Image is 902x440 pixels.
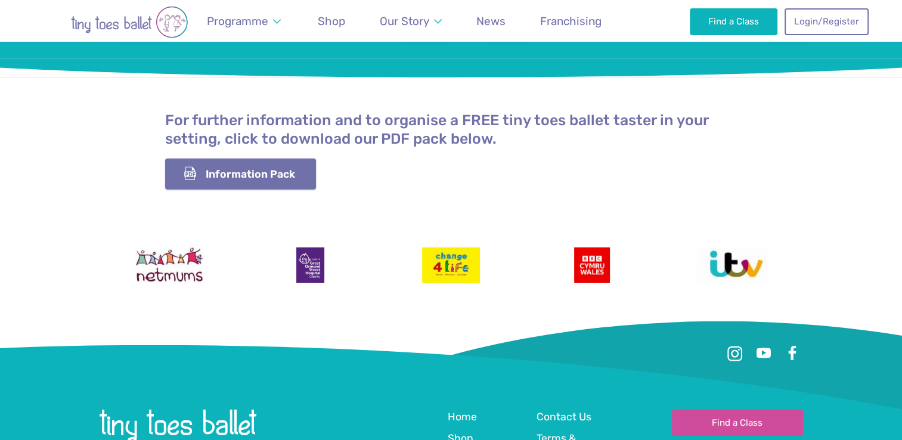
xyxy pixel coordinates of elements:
a: Our Story [374,7,447,35]
a: Find a Class [672,410,803,436]
a: Instagram [724,343,746,364]
a: Shop [312,7,351,35]
span: Franchising [540,14,602,28]
a: Login/Register [785,8,868,35]
img: tiny toes ballet [34,6,225,38]
span: Programme [207,14,268,28]
a: News [471,7,512,35]
a: Programme [202,7,287,35]
a: Contact Us [537,410,591,426]
a: Home [448,410,477,426]
h4: For further information and to organise a FREE tiny toes ballet taster in your setting, click to ... [165,111,737,148]
a: Information Pack [165,159,317,190]
span: Home [448,411,477,423]
a: Facebook [782,343,803,364]
span: Contact Us [537,411,591,423]
span: News [476,14,506,28]
span: Shop [318,14,345,28]
a: Franchising [535,7,607,35]
a: Youtube [753,343,774,364]
a: Find a Class [690,8,777,35]
span: Our Story [380,14,429,28]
